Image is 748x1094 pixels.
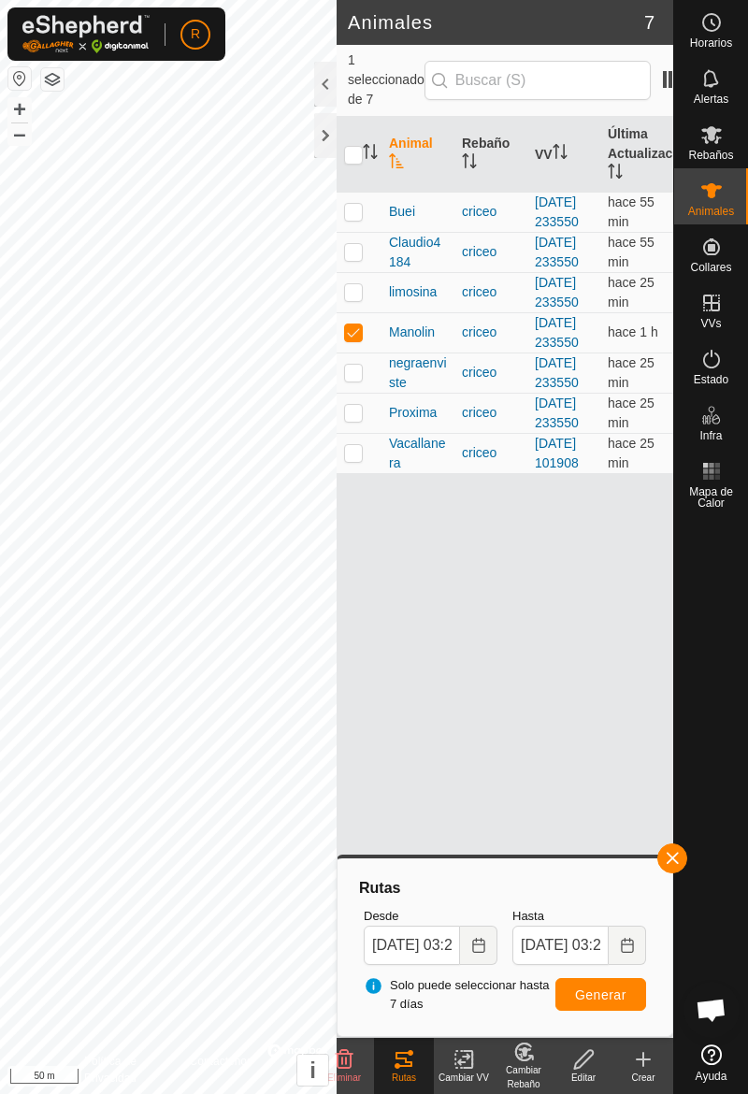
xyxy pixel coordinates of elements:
p-sorticon: Activar para ordenar [389,156,404,171]
span: Alertas [694,94,728,105]
h2: Animales [348,11,644,34]
span: Ayuda [696,1071,727,1082]
span: negraenviste [389,353,447,393]
th: Animal [381,117,454,193]
a: [DATE] 233550 [535,396,579,430]
p-sorticon: Activar para ordenar [363,147,378,162]
span: Generar [575,987,626,1002]
button: i [297,1055,328,1086]
span: 30 ago 2025, 3:01 [608,275,654,309]
img: Logo Gallagher [22,15,150,53]
span: 30 ago 2025, 1:58 [608,324,658,339]
a: [DATE] 233550 [535,315,579,350]
div: criceo [462,242,520,262]
p-sorticon: Activar para ordenar [462,156,477,171]
span: Horarios [690,37,732,49]
a: Ayuda [674,1037,748,1089]
a: [DATE] 233550 [535,194,579,229]
label: Desde [364,907,497,926]
span: VVs [700,318,721,329]
span: 30 ago 2025, 3:01 [608,355,654,390]
button: Choose Date [460,926,497,965]
span: Manolin [389,323,435,342]
span: Rebaños [688,150,733,161]
div: criceo [462,323,520,342]
div: Rutas [356,877,654,900]
span: 30 ago 2025, 3:01 [608,436,654,470]
span: Proxima [389,403,437,423]
span: Estado [694,374,728,385]
span: 30 ago 2025, 2:31 [608,194,654,229]
div: Rutas [374,1071,434,1085]
button: Capas del Mapa [41,68,64,91]
span: Vacallanera [389,434,447,473]
span: 7 [644,8,654,36]
div: Editar [554,1071,613,1085]
span: R [191,24,200,44]
button: Generar [555,978,646,1011]
div: criceo [462,443,520,463]
span: Mapa de Calor [679,486,743,509]
th: Rebaño [454,117,527,193]
th: VV [527,117,600,193]
label: Hasta [512,907,646,926]
span: i [309,1058,316,1083]
span: Claudio4184 [389,233,447,272]
div: criceo [462,202,520,222]
th: Última Actualización [600,117,673,193]
button: Restablecer Mapa [8,67,31,90]
span: Solo puede seleccionar hasta 7 días [364,976,555,1013]
a: [DATE] 101908 [535,436,579,470]
input: Buscar (S) [424,61,651,100]
span: 1 seleccionado de 7 [348,50,424,109]
div: Crear [613,1071,673,1085]
a: [DATE] 233550 [535,275,579,309]
span: Eliminar [327,1072,361,1083]
div: criceo [462,403,520,423]
span: 30 ago 2025, 2:31 [608,235,654,269]
span: limosina [389,282,437,302]
a: Chat abierto [683,982,740,1038]
span: Infra [699,430,722,441]
div: Cambiar VV [434,1071,494,1085]
p-sorticon: Activar para ordenar [608,166,623,181]
a: Política de Privacidad [84,1053,167,1087]
a: [DATE] 233550 [535,235,579,269]
div: Cambiar Rebaño [494,1063,554,1091]
span: Buei [389,202,415,222]
button: + [8,98,31,121]
span: Collares [690,262,731,273]
p-sorticon: Activar para ordenar [553,147,568,162]
a: [DATE] 233550 [535,355,579,390]
button: Choose Date [609,926,646,965]
div: criceo [462,363,520,382]
button: – [8,122,31,145]
a: Contáctenos [190,1053,252,1087]
span: Animales [688,206,734,217]
div: criceo [462,282,520,302]
span: 30 ago 2025, 3:01 [608,396,654,430]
